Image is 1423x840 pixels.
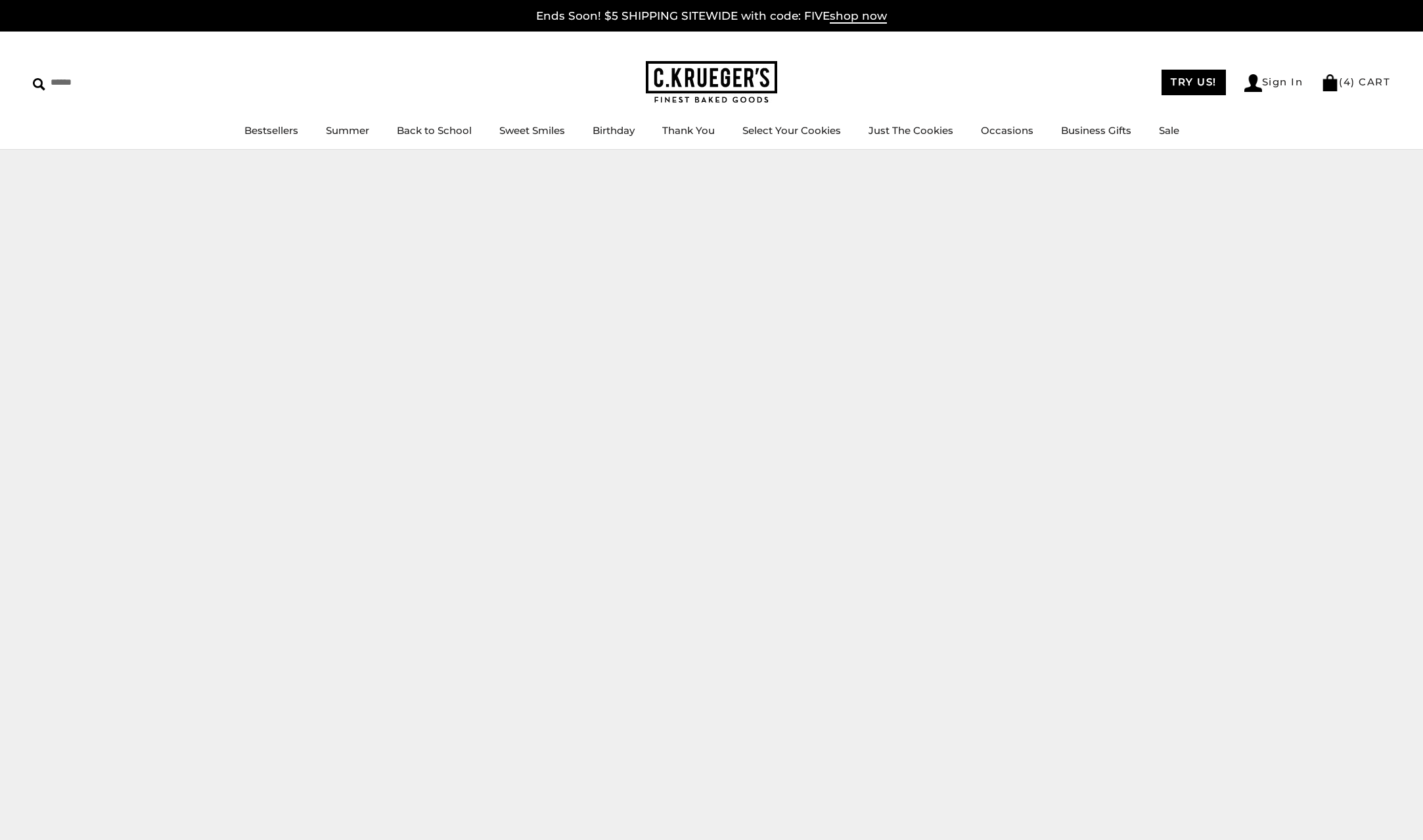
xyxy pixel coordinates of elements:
[662,124,715,137] a: Thank You
[1321,76,1390,88] a: (4) CART
[1321,74,1339,91] img: Bag
[742,124,841,137] a: Select Your Cookies
[33,72,189,93] input: Search
[981,124,1033,137] a: Occasions
[1244,74,1303,92] a: Sign In
[1162,70,1226,95] a: TRY US!
[1159,124,1179,137] a: Sale
[1244,74,1262,92] img: Account
[536,9,887,24] a: Ends Soon! $5 SHIPPING SITEWIDE with code: FIVEshop now
[646,61,777,104] img: C.KRUEGER'S
[33,78,45,91] img: Search
[397,124,472,137] a: Back to School
[499,124,565,137] a: Sweet Smiles
[1061,124,1131,137] a: Business Gifts
[593,124,635,137] a: Birthday
[244,124,298,137] a: Bestsellers
[830,9,887,24] span: shop now
[1344,76,1351,88] span: 4
[869,124,953,137] a: Just The Cookies
[326,124,369,137] a: Summer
